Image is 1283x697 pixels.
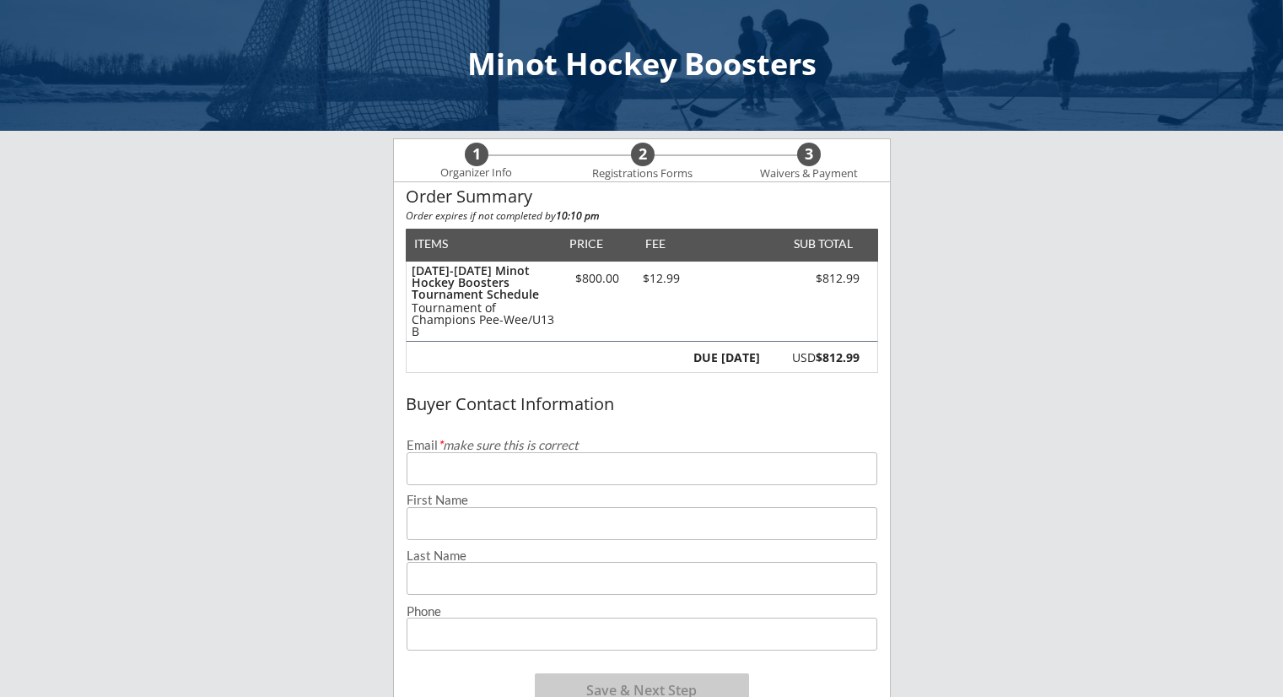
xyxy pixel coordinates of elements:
[633,273,690,284] div: $12.99
[407,439,877,451] div: Email
[407,549,877,562] div: Last Name
[769,352,860,364] div: USD
[17,49,1266,79] div: Minot Hockey Boosters
[412,265,554,300] div: [DATE]-[DATE] Minot Hockey Boosters Tournament Schedule
[633,238,677,250] div: FEE
[406,211,878,221] div: Order expires if not completed by
[690,352,760,364] div: DUE [DATE]
[631,145,655,164] div: 2
[787,238,853,250] div: SUB TOTAL
[751,167,867,181] div: Waivers & Payment
[407,494,877,506] div: First Name
[556,208,599,223] strong: 10:10 pm
[465,145,488,164] div: 1
[407,605,877,618] div: Phone
[406,395,878,413] div: Buyer Contact Information
[438,437,579,452] em: make sure this is correct
[412,302,554,338] div: Tournament of Champions Pee-Wee/U13 B
[562,273,633,284] div: $800.00
[585,167,701,181] div: Registrations Forms
[764,273,860,284] div: $812.99
[816,349,860,365] strong: $812.99
[430,166,523,180] div: Organizer Info
[562,238,612,250] div: PRICE
[406,187,878,206] div: Order Summary
[797,145,821,164] div: 3
[414,238,474,250] div: ITEMS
